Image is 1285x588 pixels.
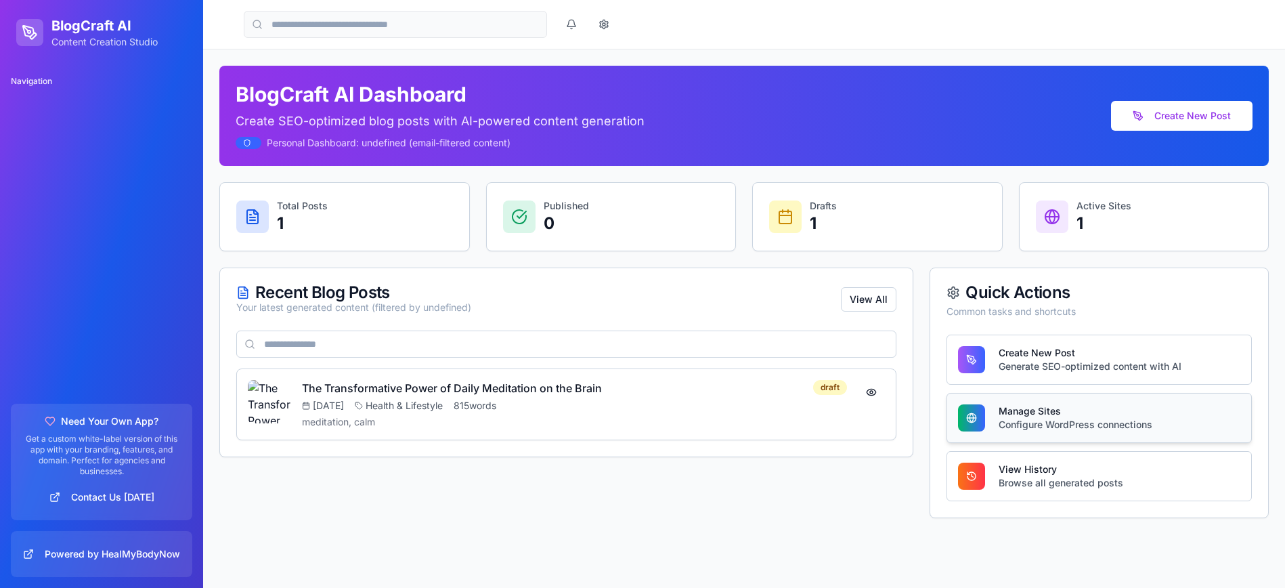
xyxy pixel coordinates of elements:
div: Quick Actions [946,285,1252,301]
div: Manage Sites [999,404,1152,418]
div: Recent Blog Posts [236,285,471,301]
p: Get a custom white-label version of this app with your branding, features, and domain. Perfect fo... [22,434,181,477]
img: The Transformative Power of Daily Meditation on the Brain [248,380,291,423]
div: Configure WordPress connections [999,418,1152,432]
button: Create New PostGenerate SEO-optimized content with AI [946,335,1252,385]
div: View History [999,463,1123,476]
div: Generate SEO-optimized content with AI [999,360,1181,373]
p: 1 [277,213,328,234]
button: Powered by HealMyBodyNow [22,542,181,566]
div: Navigation [5,70,198,92]
button: View All [841,287,896,312]
button: Contact Us [DATE] [22,485,181,509]
p: 1 [810,213,837,234]
button: Create New Post [1111,101,1253,131]
span: Personal Dashboard: undefined (email-filtered content) [267,136,510,150]
p: Active Sites [1076,199,1131,213]
a: Create New PostGenerate SEO-optimized content with AI [946,354,1252,368]
p: Create SEO-optimized blog posts with AI-powered content generation [236,112,645,131]
p: 1 [1076,213,1131,234]
div: [DATE] [302,399,344,413]
p: Total Posts [277,199,328,213]
span: 815 words [454,399,496,413]
div: Create New Post [999,346,1181,360]
div: Browse all generated posts [999,476,1123,490]
button: Manage SitesConfigure WordPress connections [946,393,1252,443]
p: Published [544,199,589,213]
div: Your latest generated content (filtered by undefined) [236,301,471,314]
p: Content Creation Studio [51,35,158,49]
h1: BlogCraft AI Dashboard [236,82,645,106]
div: draft [813,380,847,395]
button: View HistoryBrowse all generated posts [946,451,1252,501]
p: meditation, calm [302,415,847,429]
p: Drafts [810,199,837,213]
h1: BlogCraft AI [51,16,158,35]
span: Need Your Own App? [61,415,158,428]
a: Create New Post [1111,110,1253,124]
a: Manage SitesConfigure WordPress connections [946,413,1252,426]
p: 0 [544,213,589,234]
a: View HistoryBrowse all generated posts [946,471,1252,484]
div: Health & Lifestyle [355,399,443,413]
h3: The Transformative Power of Daily Meditation on the Brain [302,380,602,396]
div: Common tasks and shortcuts [946,305,1252,318]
